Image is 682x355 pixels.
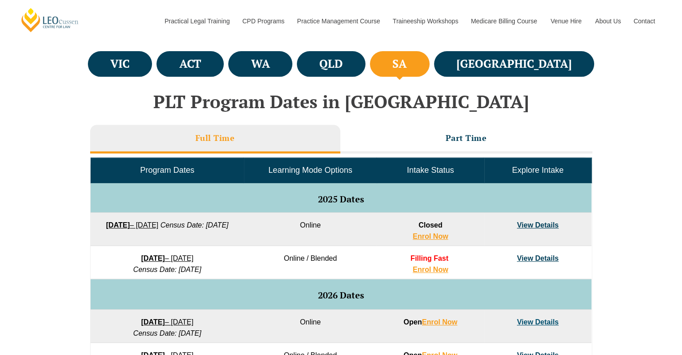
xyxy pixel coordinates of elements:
a: Enrol Now [413,232,448,240]
a: Practical Legal Training [158,2,236,40]
strong: [DATE] [141,254,165,262]
h4: SA [392,57,407,71]
a: [PERSON_NAME] Centre for Law [20,7,80,33]
a: CPD Programs [235,2,290,40]
a: About Us [588,2,627,40]
a: [DATE]– [DATE] [141,318,194,326]
a: Medicare Billing Course [464,2,544,40]
h4: QLD [319,57,343,71]
a: Enrol Now [413,266,448,273]
a: View Details [517,221,559,229]
td: Online [244,310,377,343]
strong: Open [404,318,457,326]
span: 2025 Dates [318,193,364,205]
a: View Details [517,318,559,326]
h3: Part Time [446,133,487,143]
a: Traineeship Workshops [386,2,464,40]
a: Venue Hire [544,2,588,40]
a: [DATE]– [DATE] [106,221,158,229]
em: Census Date: [DATE] [161,221,229,229]
h4: [GEOGRAPHIC_DATA] [456,57,572,71]
span: Program Dates [140,166,194,175]
td: Online [244,213,377,246]
em: Census Date: [DATE] [133,266,201,273]
a: Practice Management Course [291,2,386,40]
a: Contact [627,2,662,40]
h3: Full Time [195,133,235,143]
span: Filling Fast [410,254,448,262]
a: Enrol Now [422,318,457,326]
span: Intake Status [407,166,454,175]
span: Explore Intake [512,166,564,175]
span: Closed [418,221,442,229]
h4: VIC [110,57,130,71]
a: [DATE]– [DATE] [141,254,194,262]
h4: WA [251,57,270,71]
span: Learning Mode Options [269,166,352,175]
em: Census Date: [DATE] [133,329,201,337]
strong: [DATE] [106,221,130,229]
a: View Details [517,254,559,262]
span: 2026 Dates [318,289,364,301]
strong: [DATE] [141,318,165,326]
h2: PLT Program Dates in [GEOGRAPHIC_DATA] [86,92,597,111]
h4: ACT [179,57,201,71]
td: Online / Blended [244,246,377,279]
